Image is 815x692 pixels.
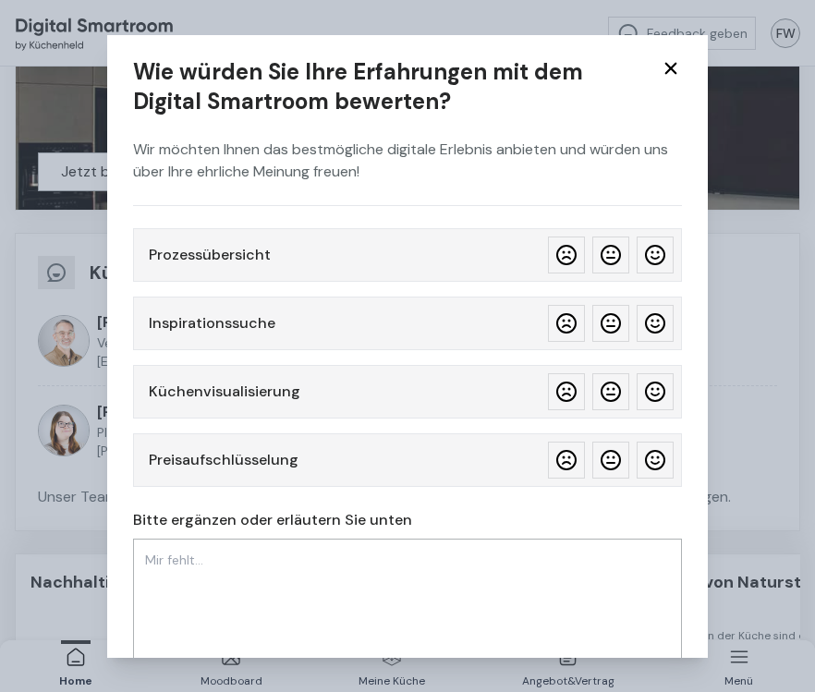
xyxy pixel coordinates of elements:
[133,138,682,182] p: Wir möchten Ihnen das bestmögliche digitale Erlebnis anbieten und würden uns über Ihre ehrliche M...
[133,508,682,530] h4: Bitte ergänzen oder erläutern Sie unten
[149,448,298,470] h4: Preisaufschlüsselung
[149,311,275,334] h4: Inspirationssuche
[133,56,645,115] h2: Wie würden Sie Ihre Erfahrungen mit dem Digital Smartroom bewerten?
[149,380,300,402] h4: Küchenvisualisierung
[149,243,271,265] h4: Prozessübersicht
